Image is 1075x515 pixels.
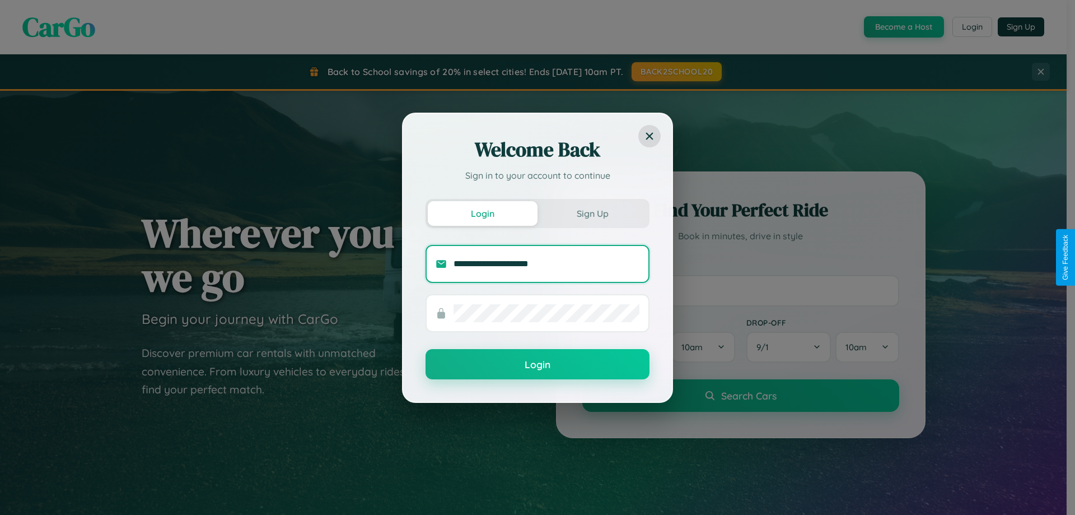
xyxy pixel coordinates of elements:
[426,136,649,163] h2: Welcome Back
[1062,235,1069,280] div: Give Feedback
[426,169,649,182] p: Sign in to your account to continue
[426,349,649,379] button: Login
[537,201,647,226] button: Sign Up
[428,201,537,226] button: Login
